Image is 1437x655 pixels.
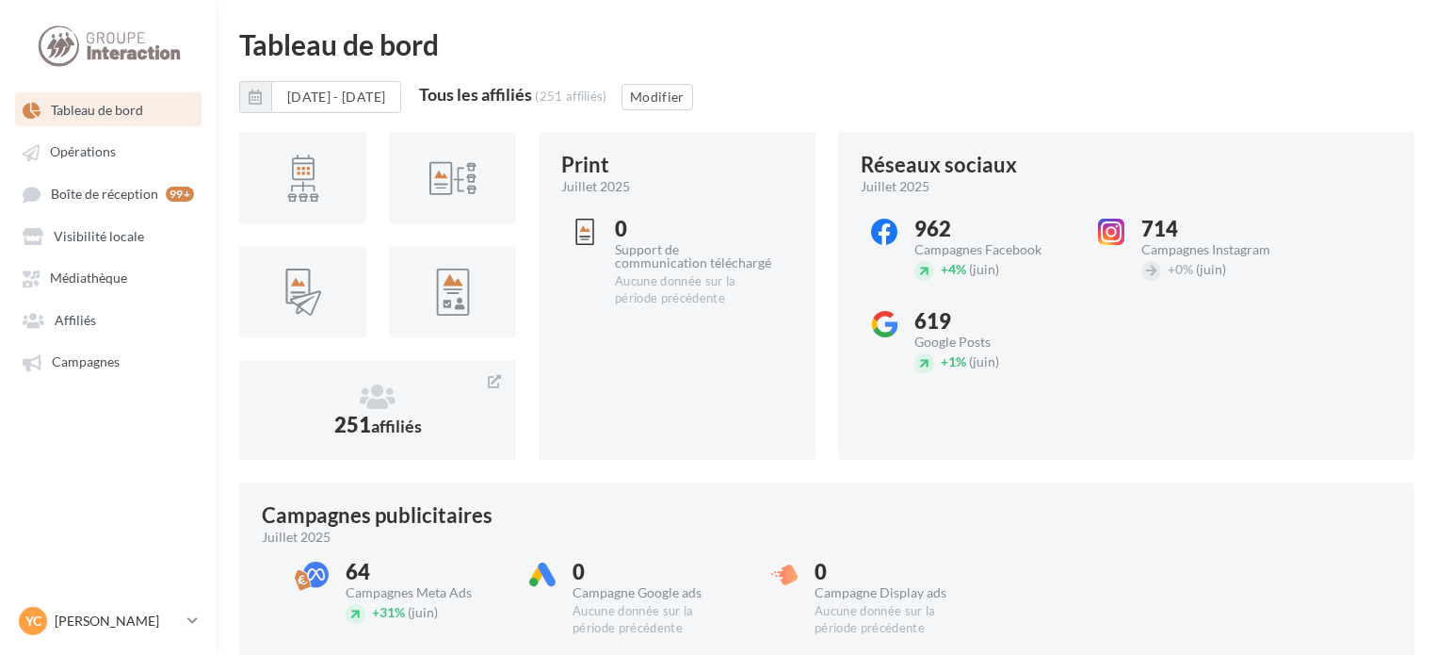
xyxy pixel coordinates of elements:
a: YC [PERSON_NAME] [15,603,202,639]
span: Médiathèque [50,270,127,287]
button: [DATE] - [DATE] [239,81,401,113]
p: [PERSON_NAME] [55,612,180,630]
span: 1% [941,353,966,369]
a: Visibilité locale [11,219,205,253]
span: Boîte de réception [51,186,158,202]
div: Campagnes Facebook [914,243,1072,256]
div: Campagnes publicitaires [262,505,492,526]
span: 0% [1168,261,1193,277]
a: Tableau de bord [11,92,205,126]
span: 251 [334,412,422,437]
div: Tous les affiliés [419,86,532,103]
span: (juin) [1196,261,1226,277]
div: Aucune donnée sur la période précédente [815,603,972,637]
a: Boîte de réception 99+ [11,176,205,211]
div: Campagnes Instagram [1141,243,1299,256]
div: Réseaux sociaux [861,155,1017,175]
span: Visibilité locale [54,228,144,244]
div: 0 [815,562,972,582]
span: juillet 2025 [861,177,929,196]
a: Affiliés [11,303,205,336]
div: Campagne Google ads [573,586,730,599]
div: 619 [914,311,1072,332]
button: [DATE] - [DATE] [271,81,401,113]
span: + [941,353,948,369]
div: Print [561,155,609,175]
span: + [1168,261,1175,277]
div: Tableau de bord [239,30,1414,58]
div: 0 [573,562,730,582]
div: Aucune donnée sur la période précédente [573,603,730,637]
div: 0 [615,219,772,239]
div: Campagne Display ads [815,586,972,599]
a: Campagnes [11,344,205,378]
span: YC [25,612,41,630]
span: + [941,261,948,277]
span: 31% [372,604,405,620]
span: (juin) [408,604,438,620]
button: Modifier [622,84,693,110]
span: Tableau de bord [51,102,143,118]
div: 64 [346,562,503,582]
div: 99+ [166,187,194,202]
div: Google Posts [914,336,1072,349]
span: juillet 2025 [262,528,331,547]
span: + [372,604,379,620]
div: Support de communication téléchargé [615,243,772,270]
a: Opérations [11,134,205,168]
span: Campagnes [52,354,120,370]
span: Opérations [50,144,116,160]
div: 714 [1141,219,1299,239]
span: (juin) [969,261,999,277]
span: Affiliés [55,312,96,328]
span: (juin) [969,353,999,369]
div: Campagnes Meta Ads [346,586,503,599]
span: juillet 2025 [561,177,630,196]
span: affiliés [371,416,422,436]
div: (251 affiliés) [535,89,607,104]
div: Aucune donnée sur la période précédente [615,273,772,307]
a: Médiathèque [11,260,205,294]
div: 962 [914,219,1072,239]
span: 4% [941,261,966,277]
